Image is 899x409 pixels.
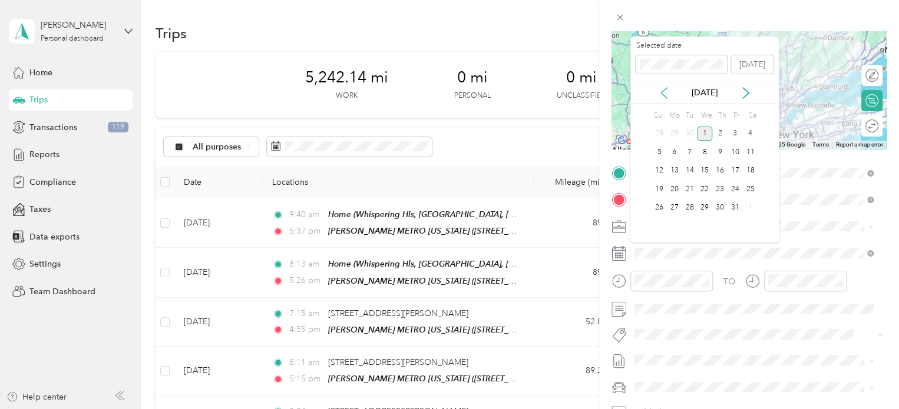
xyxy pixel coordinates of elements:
[682,164,698,178] div: 14
[728,182,743,197] div: 24
[833,343,899,409] iframe: Everlance-gr Chat Button Frame
[697,201,712,215] div: 29
[731,108,742,124] div: Fr
[716,108,728,124] div: Th
[712,127,728,141] div: 2
[667,201,682,215] div: 27
[683,108,695,124] div: Tu
[742,201,758,215] div: 1
[712,201,728,215] div: 30
[667,164,682,178] div: 13
[742,182,758,197] div: 25
[682,145,698,159] div: 7
[682,127,698,141] div: 30
[697,182,712,197] div: 22
[742,145,758,159] div: 11
[728,127,743,141] div: 3
[712,145,728,159] div: 9
[652,201,667,215] div: 26
[699,108,712,124] div: We
[652,108,663,124] div: Su
[728,201,743,215] div: 31
[728,164,743,178] div: 17
[667,127,682,141] div: 29
[667,182,682,197] div: 20
[682,182,698,197] div: 21
[652,127,667,141] div: 28
[652,145,667,159] div: 5
[667,145,682,159] div: 6
[614,134,653,149] a: Open this area in Google Maps (opens a new window)
[712,164,728,178] div: 16
[836,141,883,148] a: Report a map error
[742,127,758,141] div: 4
[680,87,729,99] p: [DATE]
[723,275,735,288] div: TO
[667,108,680,124] div: Mo
[614,134,653,149] img: Google
[652,182,667,197] div: 19
[712,182,728,197] div: 23
[697,127,712,141] div: 1
[636,41,727,51] label: Selected date
[728,145,743,159] div: 10
[812,141,829,148] a: Terms (opens in new tab)
[697,145,712,159] div: 8
[682,201,698,215] div: 28
[697,164,712,178] div: 15
[731,55,774,74] button: [DATE]
[746,108,758,124] div: Sa
[652,164,667,178] div: 12
[742,164,758,178] div: 18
